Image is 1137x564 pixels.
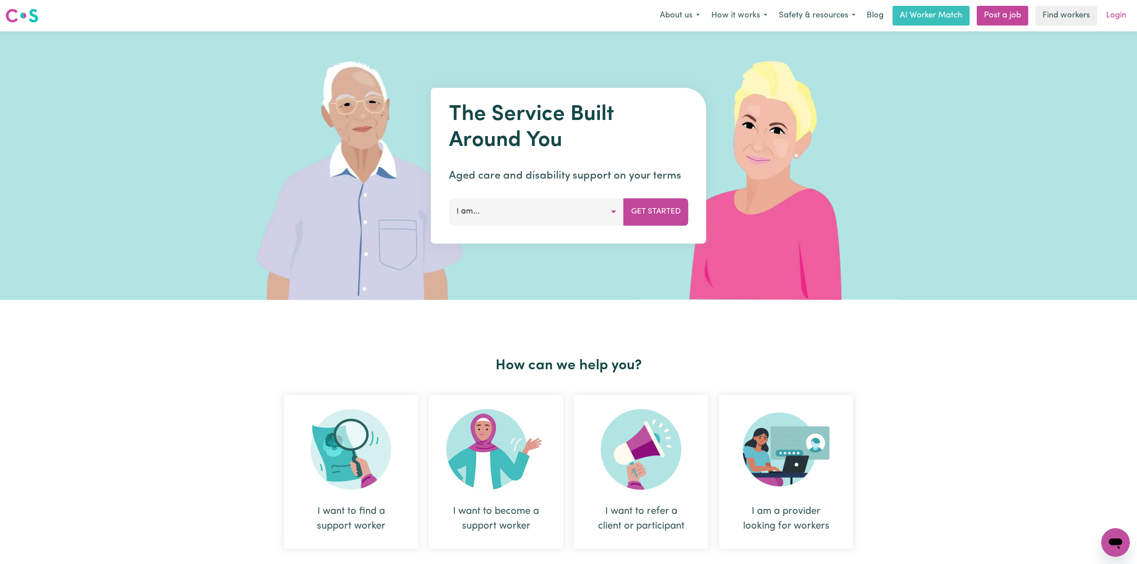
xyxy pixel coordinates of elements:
h2: How can we help you? [278,357,859,374]
button: How it works [705,6,773,25]
div: I want to become a support worker [450,504,542,534]
div: I want to find a support worker [284,395,418,549]
div: I want to refer a client or participant [574,395,708,549]
p: Aged care and disability support on your terms [449,168,688,184]
iframe: Button to launch messaging window [1101,528,1130,557]
a: AI Worker Match [893,6,970,26]
button: Safety & resources [773,6,861,25]
h1: The Service Built Around You [449,102,688,154]
a: Post a job [977,6,1028,26]
div: I want to become a support worker [429,395,563,549]
button: I am... [449,198,624,225]
img: Search [311,409,391,490]
div: I am a provider looking for workers [719,395,853,549]
div: I am a provider looking for workers [740,504,832,534]
a: Careseekers logo [5,5,38,26]
button: Get Started [624,198,688,225]
button: About us [654,6,705,25]
a: Find workers [1035,6,1097,26]
img: Refer [601,409,681,490]
img: Become Worker [446,409,546,490]
img: Careseekers logo [5,8,38,24]
img: Provider [743,409,829,490]
a: Login [1101,6,1132,26]
a: Blog [861,6,889,26]
div: I want to find a support worker [305,504,397,534]
div: I want to refer a client or participant [595,504,687,534]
